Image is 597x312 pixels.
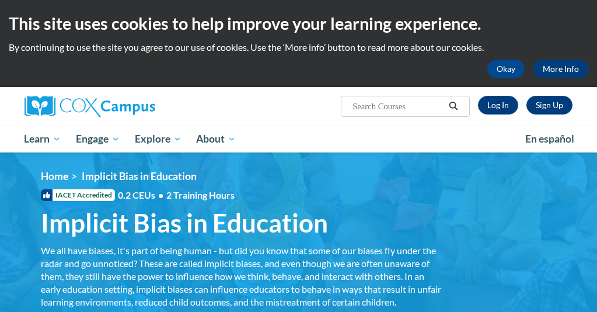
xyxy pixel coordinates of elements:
div: Main menu [16,126,582,152]
a: Register [526,96,572,115]
input: Search Courses [351,99,445,113]
span: About [196,132,236,146]
span: Explore [135,132,181,146]
span: Implicit Bias in Education [41,207,328,238]
span: Learn [24,132,61,146]
a: En español [518,127,582,151]
p: By continuing to use the site you agree to our use of cookies. Use the ‘More info’ button to read... [9,41,588,54]
a: Explore [127,126,189,152]
span: En español [525,133,574,145]
a: Home [41,170,68,182]
img: Cox Campus [25,96,155,117]
a: More Info [533,60,588,78]
h2: This site uses cookies to help improve your learning experience. [9,12,588,35]
span: 0.2 CEUs [118,189,235,202]
a: Engage [68,126,127,152]
span: • [158,189,163,200]
span: IACET Accredited [41,189,115,201]
button: Search [445,99,462,113]
a: Log In [478,96,518,115]
span: 2 Training Hours [166,189,235,200]
span: Implicit Bias in Education [82,170,197,182]
a: Cox Campus [25,96,195,117]
button: Okay [487,60,525,78]
a: About [188,126,243,152]
a: Learn [17,126,69,152]
span: Engage [76,132,120,146]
